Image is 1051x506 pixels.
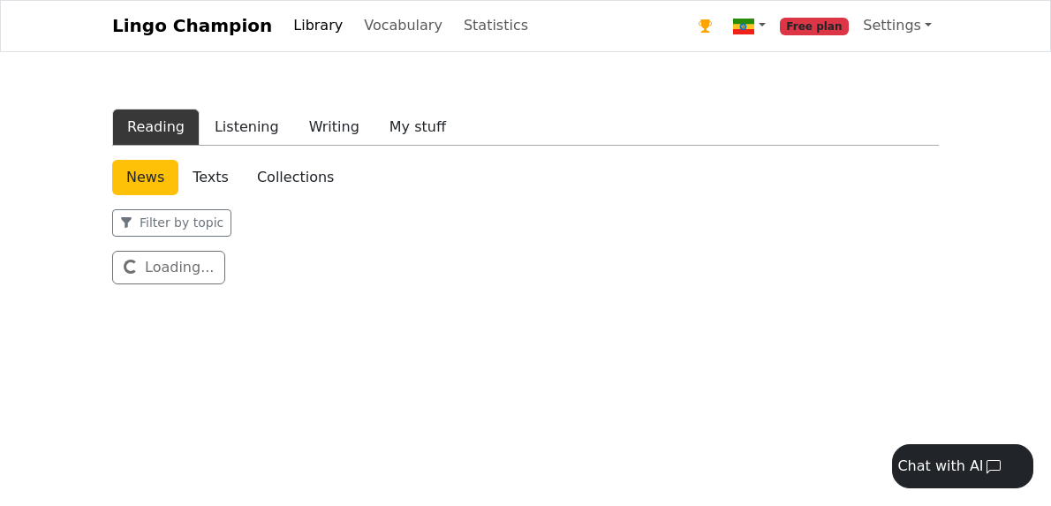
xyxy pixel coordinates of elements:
[892,444,1033,488] button: Chat with AI
[112,8,272,43] a: Lingo Champion
[780,18,850,35] span: Free plan
[200,109,294,146] button: Listening
[897,456,983,477] div: Chat with AI
[733,16,754,37] img: et.svg
[357,8,450,43] a: Vocabulary
[112,209,231,237] button: Filter by topic
[112,109,200,146] button: Reading
[294,109,374,146] button: Writing
[374,109,461,146] button: My stuff
[286,8,350,43] a: Library
[178,160,243,195] a: Texts
[112,160,178,195] a: News
[243,160,348,195] a: Collections
[457,8,535,43] a: Statistics
[773,8,857,44] a: Free plan
[856,8,939,43] a: Settings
